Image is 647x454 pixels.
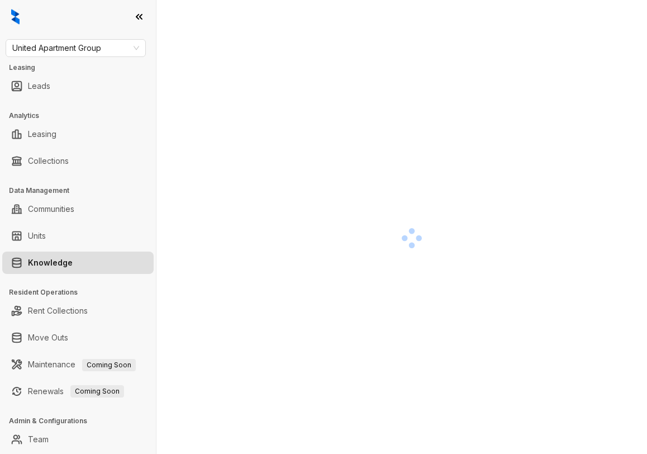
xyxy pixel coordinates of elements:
li: Renewals [2,380,154,403]
span: Coming Soon [82,359,136,371]
h3: Data Management [9,186,156,196]
a: Collections [28,150,69,172]
h3: Leasing [9,63,156,73]
a: Leasing [28,123,56,145]
li: Collections [2,150,154,172]
li: Leasing [2,123,154,145]
span: United Apartment Group [12,40,139,56]
li: Knowledge [2,252,154,274]
a: Units [28,225,46,247]
span: Coming Soon [70,385,124,398]
h3: Admin & Configurations [9,416,156,426]
a: Knowledge [28,252,73,274]
li: Team [2,428,154,451]
a: Leads [28,75,50,97]
li: Communities [2,198,154,220]
a: Team [28,428,49,451]
a: Rent Collections [28,300,88,322]
h3: Resident Operations [9,287,156,297]
li: Move Outs [2,327,154,349]
a: Communities [28,198,74,220]
img: logo [11,9,20,25]
li: Units [2,225,154,247]
a: RenewalsComing Soon [28,380,124,403]
li: Maintenance [2,353,154,376]
li: Leads [2,75,154,97]
li: Rent Collections [2,300,154,322]
h3: Analytics [9,111,156,121]
a: Move Outs [28,327,68,349]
